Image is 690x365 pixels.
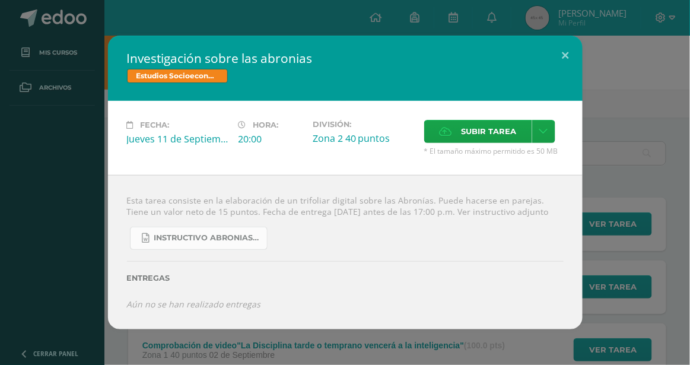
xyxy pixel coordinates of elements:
div: Jueves 11 de Septiembre [127,132,229,145]
i: Aún no se han realizado entregas [127,299,261,310]
div: Esta tarea consiste en la elaboración de un trifoliar digital sobre las Abronías. Puede hacerse e... [108,175,583,329]
h2: Investigación sobre las abronias [127,50,564,66]
label: División: [313,120,415,129]
button: Close (Esc) [549,36,583,76]
span: Hora: [253,120,279,129]
span: * El tamaño máximo permitido es 50 MB [424,146,564,156]
span: Instructivo abronias 2025.docx [154,233,261,243]
span: Fecha: [141,120,170,129]
a: Instructivo abronias 2025.docx [130,227,268,250]
div: 20:00 [239,132,303,145]
label: Entregas [127,274,564,283]
span: Estudios Socioeconómicos Bach V [127,69,228,83]
div: Zona 2 40 puntos [313,132,415,145]
span: Subir tarea [462,120,517,142]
